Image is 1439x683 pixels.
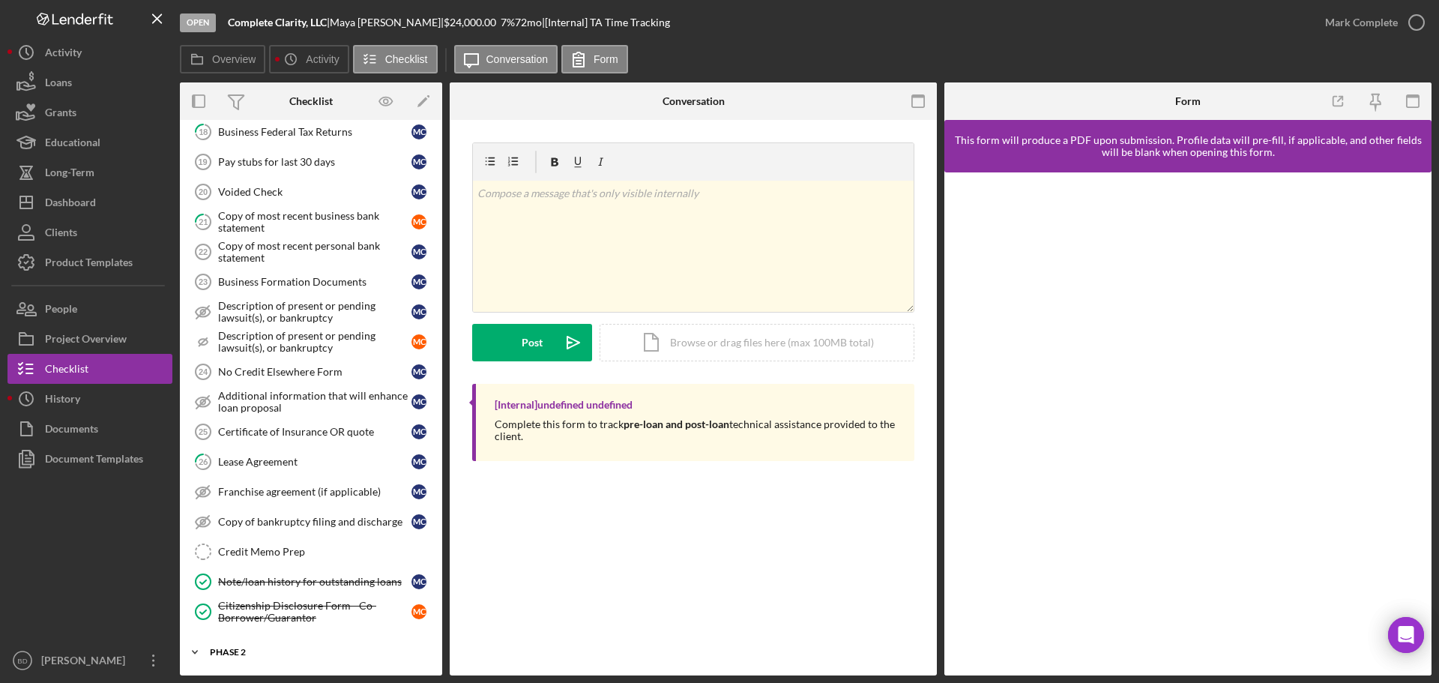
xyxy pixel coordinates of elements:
[187,417,435,447] a: 25Certificate of Insurance OR quoteMC
[37,646,135,679] div: [PERSON_NAME]
[187,597,435,627] a: Citizenship Disclosure Form - Co-Borrower/GuarantorMC
[411,154,426,169] div: M C
[1325,7,1398,37] div: Mark Complete
[218,300,411,324] div: Description of present or pending lawsuit(s), or bankruptcy
[411,304,426,319] div: M C
[1388,617,1424,653] div: Open Intercom Messenger
[198,157,207,166] tspan: 19
[411,364,426,379] div: M C
[486,53,549,65] label: Conversation
[218,426,411,438] div: Certificate of Insurance OR quote
[187,387,435,417] a: Additional information that will enhance loan proposalMC
[495,399,633,411] div: [Internal] undefined undefined
[218,486,411,498] div: Franchise agreement (if applicable)
[663,95,725,107] div: Conversation
[411,424,426,439] div: M C
[624,418,729,430] strong: pre-loan and post-loan
[472,324,592,361] button: Post
[187,537,435,567] a: Credit Memo Prep
[45,444,143,478] div: Document Templates
[411,214,426,229] div: M C
[218,240,411,264] div: Copy of most recent personal bank statement
[411,484,426,499] div: M C
[411,124,426,139] div: M C
[187,477,435,507] a: Franchise agreement (if applicable)MC
[353,45,438,73] button: Checklist
[495,418,899,442] div: Complete this form to track technical assistance provided to the client.
[542,16,670,28] div: | [Internal] TA Time Tracking
[187,447,435,477] a: 26Lease AgreementMC
[187,327,435,357] a: Description of present or pending lawsuit(s), or bankruptcyMC
[385,53,428,65] label: Checklist
[218,390,411,414] div: Additional information that will enhance loan proposal
[218,546,434,558] div: Credit Memo Prep
[218,156,411,168] div: Pay stubs for last 30 days
[187,357,435,387] a: 24No Credit Elsewhere FormMC
[522,324,543,361] div: Post
[187,117,435,147] a: 18Business Federal Tax ReturnsMC
[187,267,435,297] a: 23Business Formation DocumentsMC
[218,516,411,528] div: Copy of bankruptcy filing and discharge
[228,16,327,28] b: Complete Clarity, LLC
[180,45,265,73] button: Overview
[218,576,411,588] div: Note/loan history for outstanding loans
[180,13,216,32] div: Open
[959,187,1418,661] iframe: Lenderfit form
[411,454,426,469] div: M C
[411,514,426,529] div: M C
[7,444,172,474] button: Document Templates
[411,394,426,409] div: M C
[187,177,435,207] a: 20Voided CheckMC
[306,53,339,65] label: Activity
[218,330,411,354] div: Description of present or pending lawsuit(s), or bankruptcy
[218,600,411,624] div: Citizenship Disclosure Form - Co-Borrower/Guarantor
[199,457,208,466] tspan: 26
[218,276,411,288] div: Business Formation Documents
[17,657,27,665] text: BD
[411,334,426,349] div: M C
[228,16,330,28] div: |
[411,274,426,289] div: M C
[187,237,435,267] a: 22Copy of most recent personal bank statementMC
[411,604,426,619] div: M C
[411,184,426,199] div: M C
[199,217,208,226] tspan: 21
[218,186,411,198] div: Voided Check
[187,207,435,237] a: 21Copy of most recent business bank statementMC
[187,567,435,597] a: Note/loan history for outstanding loansMC
[199,427,208,436] tspan: 25
[594,53,618,65] label: Form
[187,147,435,177] a: 19Pay stubs for last 30 daysMC
[1310,7,1432,37] button: Mark Complete
[444,16,501,28] div: $24,000.00
[187,297,435,327] a: Description of present or pending lawsuit(s), or bankruptcyMC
